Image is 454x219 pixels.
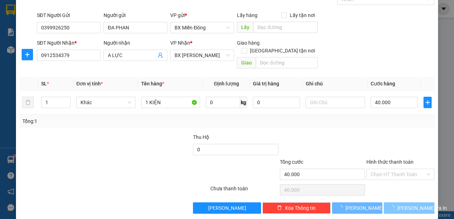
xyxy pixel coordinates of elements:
[6,32,56,41] div: 0908191345
[253,81,279,86] span: Giá trị hàng
[262,202,331,214] button: deleteXóa Thông tin
[141,81,164,86] span: Tên hàng
[256,57,317,68] input: Dọc đường
[306,97,365,108] input: Ghi Chú
[5,46,16,54] span: CR :
[61,7,78,14] span: Nhận:
[237,12,258,18] span: Lấy hàng
[253,97,300,108] input: 0
[366,159,414,165] label: Hình thức thanh toán
[424,100,431,105] span: plus
[338,205,345,210] span: loading
[41,81,47,86] span: SL
[423,97,432,108] button: plus
[345,204,383,212] span: [PERSON_NAME]
[193,134,209,140] span: Thu Hộ
[285,204,316,212] span: Xóa Thông tin
[81,97,131,108] span: Khác
[104,11,167,19] div: Người gửi
[6,23,56,32] div: THẮNG
[141,97,200,108] input: VD: Bàn, Ghế
[237,57,256,68] span: Giao
[22,52,33,57] span: plus
[247,47,318,55] span: [GEOGRAPHIC_DATA] tận nơi
[277,205,282,211] span: delete
[37,39,101,47] div: SĐT Người Nhận
[193,202,261,214] button: [PERSON_NAME]
[22,49,33,60] button: plus
[175,50,230,61] span: BX Phạm Văn Đồng
[389,205,397,210] span: loading
[5,46,57,54] div: 40.000
[6,7,17,14] span: Gửi:
[237,40,260,46] span: Giao hàng
[214,81,239,86] span: Định lượng
[61,32,118,41] div: 0327067434
[61,23,118,32] div: NHÂN
[303,77,368,91] th: Ghi chú
[22,97,34,108] button: delete
[240,97,247,108] span: kg
[210,185,279,197] div: Chưa thanh toán
[76,81,103,86] span: Đơn vị tính
[170,40,190,46] span: VP Nhận
[37,11,101,19] div: SĐT Người Gửi
[61,6,118,23] div: BX [PERSON_NAME]
[22,117,176,125] div: Tổng: 1
[287,11,318,19] span: Lấy tận nơi
[253,22,317,33] input: Dọc đường
[6,6,56,23] div: BX Miền Đông
[157,52,163,58] span: user-add
[237,22,253,33] span: Lấy
[397,204,447,212] span: [PERSON_NAME] và In
[208,204,246,212] span: [PERSON_NAME]
[175,22,230,33] span: BX Miền Đông
[384,202,434,214] button: [PERSON_NAME] và In
[371,81,395,86] span: Cước hàng
[280,159,303,165] span: Tổng cước
[170,11,234,19] div: VP gửi
[104,39,167,47] div: Người nhận
[332,202,383,214] button: [PERSON_NAME]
